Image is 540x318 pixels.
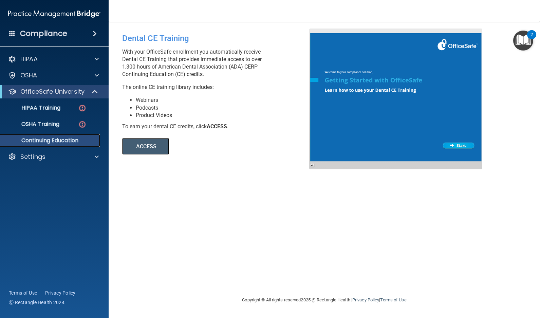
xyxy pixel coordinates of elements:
[8,7,100,21] img: PMB logo
[122,144,308,149] a: ACCESS
[380,297,406,302] a: Terms of Use
[45,289,76,296] a: Privacy Policy
[8,88,98,96] a: OfficeSafe University
[122,48,314,78] p: With your OfficeSafe enrollment you automatically receive Dental CE Training that provides immedi...
[20,71,37,79] p: OSHA
[201,289,448,311] div: Copyright © All rights reserved 2025 @ Rectangle Health | |
[78,120,87,129] img: danger-circle.6113f641.png
[20,153,45,161] p: Settings
[20,88,85,96] p: OfficeSafe University
[20,29,67,38] h4: Compliance
[122,138,169,154] button: ACCESS
[20,55,38,63] p: HIPAA
[9,299,64,306] span: Ⓒ Rectangle Health 2024
[352,297,379,302] a: Privacy Policy
[8,55,99,63] a: HIPAA
[513,31,533,51] button: Open Resource Center, 2 new notifications
[4,105,60,111] p: HIPAA Training
[136,96,314,104] li: Webinars
[207,123,227,130] b: ACCESS
[8,71,99,79] a: OSHA
[136,104,314,112] li: Podcasts
[4,137,97,144] p: Continuing Education
[4,121,59,128] p: OSHA Training
[78,104,87,112] img: danger-circle.6113f641.png
[122,29,314,48] div: Dental CE Training
[9,289,37,296] a: Terms of Use
[8,153,99,161] a: Settings
[136,112,314,119] li: Product Videos
[122,83,314,91] p: The online CE training library includes:
[122,123,314,130] div: To earn your dental CE credits, click .
[530,35,533,43] div: 2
